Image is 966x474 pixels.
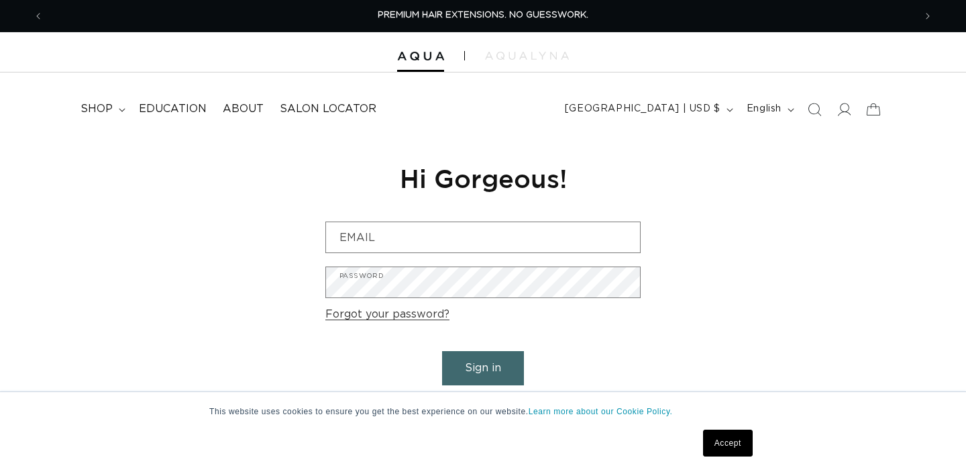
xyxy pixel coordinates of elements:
[529,407,673,416] a: Learn more about our Cookie Policy.
[485,52,569,60] img: aqualyna.com
[800,95,829,124] summary: Search
[378,11,588,19] span: PREMIUM HAIR EXTENSIONS. NO GUESSWORK.
[747,102,782,116] span: English
[72,94,131,124] summary: shop
[325,162,641,195] h1: Hi Gorgeous!
[280,102,376,116] span: Salon Locator
[557,97,739,122] button: [GEOGRAPHIC_DATA] | USD $
[739,97,800,122] button: English
[80,102,113,116] span: shop
[325,305,449,324] a: Forgot your password?
[913,3,943,29] button: Next announcement
[215,94,272,124] a: About
[565,102,720,116] span: [GEOGRAPHIC_DATA] | USD $
[272,94,384,124] a: Salon Locator
[442,351,524,385] button: Sign in
[899,410,966,474] iframe: Chat Widget
[397,52,444,61] img: Aqua Hair Extensions
[23,3,53,29] button: Previous announcement
[703,430,753,457] a: Accept
[139,102,207,116] span: Education
[326,222,640,252] input: Email
[223,102,264,116] span: About
[131,94,215,124] a: Education
[209,406,757,418] p: This website uses cookies to ensure you get the best experience on our website.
